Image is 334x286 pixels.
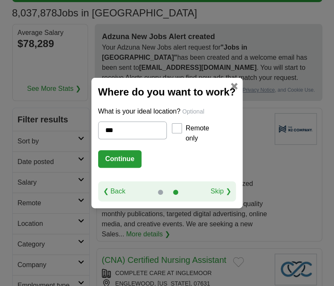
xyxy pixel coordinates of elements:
h2: Where do you want to work? [98,85,236,100]
a: ❮ Back [103,186,126,196]
p: What is your ideal location? [98,106,236,117]
label: Remote only [185,123,209,143]
button: Continue [98,150,142,168]
a: Skip ❯ [211,186,231,196]
span: Optional [182,108,204,115]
